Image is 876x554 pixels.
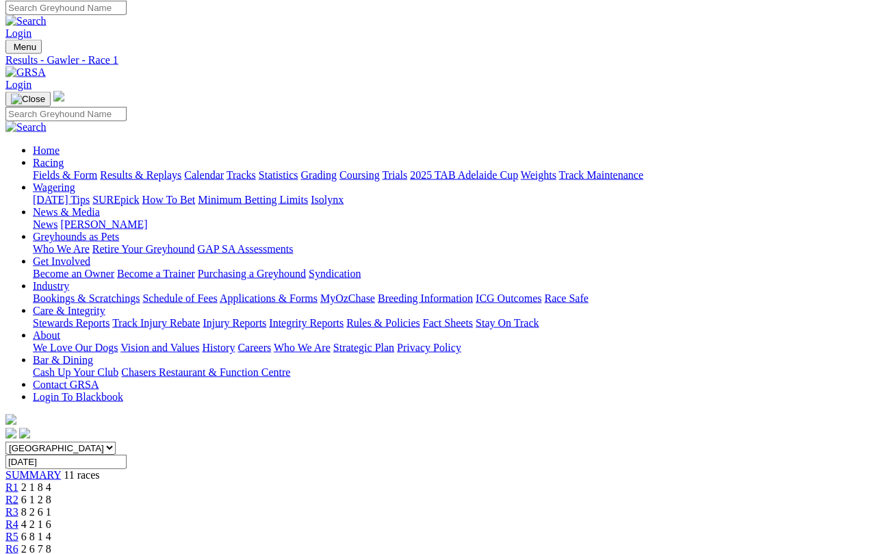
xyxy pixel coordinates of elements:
[33,206,100,218] a: News & Media
[382,169,407,181] a: Trials
[5,15,47,27] img: Search
[33,194,871,206] div: Wagering
[5,107,127,121] input: Search
[33,329,60,341] a: About
[100,169,181,181] a: Results & Replays
[339,169,380,181] a: Coursing
[60,218,147,230] a: [PERSON_NAME]
[120,342,199,353] a: Vision and Values
[33,317,871,329] div: Care & Integrity
[21,531,51,542] span: 6 8 1 4
[33,317,109,329] a: Stewards Reports
[559,169,643,181] a: Track Maintenance
[33,194,90,205] a: [DATE] Tips
[33,218,871,231] div: News & Media
[476,292,541,304] a: ICG Outcomes
[33,157,64,168] a: Racing
[309,268,361,279] a: Syndication
[142,292,217,304] a: Schedule of Fees
[33,169,97,181] a: Fields & Form
[14,42,36,52] span: Menu
[92,194,139,205] a: SUREpick
[320,292,375,304] a: MyOzChase
[198,194,308,205] a: Minimum Betting Limits
[301,169,337,181] a: Grading
[64,469,99,481] span: 11 races
[5,79,31,90] a: Login
[544,292,588,304] a: Race Safe
[33,342,118,353] a: We Love Our Dogs
[184,169,224,181] a: Calendar
[5,518,18,530] a: R4
[5,455,127,469] input: Select date
[121,366,290,378] a: Chasers Restaurant & Function Centre
[33,243,871,255] div: Greyhounds as Pets
[274,342,331,353] a: Who We Are
[198,243,294,255] a: GAP SA Assessments
[33,391,123,403] a: Login To Blackbook
[33,292,140,304] a: Bookings & Scratchings
[33,292,871,305] div: Industry
[269,317,344,329] a: Integrity Reports
[237,342,271,353] a: Careers
[202,342,235,353] a: History
[33,144,60,156] a: Home
[117,268,195,279] a: Become a Trainer
[198,268,306,279] a: Purchasing a Greyhound
[33,243,90,255] a: Who We Are
[33,379,99,390] a: Contact GRSA
[33,354,93,366] a: Bar & Dining
[92,243,195,255] a: Retire Your Greyhound
[5,40,42,54] button: Toggle navigation
[19,428,30,439] img: twitter.svg
[397,342,461,353] a: Privacy Policy
[33,268,871,280] div: Get Involved
[53,91,64,102] img: logo-grsa-white.png
[346,317,420,329] a: Rules & Policies
[311,194,344,205] a: Isolynx
[203,317,266,329] a: Injury Reports
[259,169,298,181] a: Statistics
[5,27,31,39] a: Login
[33,366,118,378] a: Cash Up Your Club
[333,342,394,353] a: Strategic Plan
[11,94,45,105] img: Close
[227,169,256,181] a: Tracks
[21,506,51,518] span: 8 2 6 1
[5,92,51,107] button: Toggle navigation
[33,255,90,267] a: Get Involved
[5,414,16,425] img: logo-grsa-white.png
[5,481,18,493] a: R1
[142,194,196,205] a: How To Bet
[5,506,18,518] a: R3
[5,494,18,505] a: R2
[5,428,16,439] img: facebook.svg
[378,292,473,304] a: Breeding Information
[33,342,871,354] div: About
[112,317,200,329] a: Track Injury Rebate
[220,292,318,304] a: Applications & Forms
[5,54,871,66] a: Results - Gawler - Race 1
[521,169,556,181] a: Weights
[33,231,119,242] a: Greyhounds as Pets
[33,280,69,292] a: Industry
[5,531,18,542] span: R5
[5,66,46,79] img: GRSA
[21,494,51,505] span: 6 1 2 8
[21,518,51,530] span: 4 2 1 6
[33,169,871,181] div: Racing
[21,481,51,493] span: 2 1 8 4
[423,317,473,329] a: Fact Sheets
[33,181,75,193] a: Wagering
[33,305,105,316] a: Care & Integrity
[5,469,61,481] a: SUMMARY
[476,317,539,329] a: Stay On Track
[33,366,871,379] div: Bar & Dining
[5,1,127,15] input: Search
